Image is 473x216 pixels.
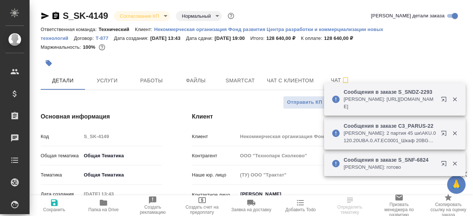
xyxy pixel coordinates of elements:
span: Smartcat [222,76,258,85]
button: 0.00 RUB; [97,42,107,52]
span: Работы [134,76,169,85]
p: Технический [99,27,135,32]
p: Дата создания: [114,35,150,41]
span: Сохранить [43,207,65,212]
span: Детали [45,76,81,85]
button: Создать счет на предоплату [177,195,227,216]
button: Согласование КП [118,13,161,19]
p: Клиент [192,133,237,140]
button: Открыть в новой вкладке [436,156,454,174]
p: [PERSON_NAME]: готово [344,164,436,171]
input: Пустое поле [237,131,465,142]
p: 100% [83,44,97,50]
span: Создать счет на предоплату [182,205,222,215]
input: Пустое поле [237,169,465,180]
p: [DATE] 19:00 [215,35,251,41]
button: Доп статусы указывают на важность/срочность заказа [226,11,236,21]
button: Добавить тэг [41,55,57,71]
div: Согласование КП [176,11,222,21]
button: Открыть в новой вкладке [436,126,454,144]
p: 128 640,00 ₽ [324,35,358,41]
input: Пустое поле [237,150,465,161]
button: Папка на Drive [79,195,128,216]
button: Нормальный [180,13,213,19]
p: Наше юр. лицо [192,171,237,179]
p: Сообщения в заказе S_SNDZ-2293 [344,88,436,96]
span: Заявка на доставку [231,207,271,212]
div: Согласование КП [114,11,170,21]
span: Создать рекламацию [133,205,173,215]
h4: Основная информация [41,112,162,121]
p: Итого: [250,35,266,41]
p: Дата создания [41,191,81,198]
p: Некоммерческая организация Фонд развития Центра разработки и коммерциализации новых технологий [41,27,383,41]
p: Тематика [41,171,81,179]
input: Пустое поле [81,189,146,199]
div: Общая Тематика [81,150,163,162]
span: Папка на Drive [88,207,119,212]
button: Закрыть [447,130,462,137]
button: Скопировать ссылку для ЯМессенджера [41,11,50,20]
p: Сообщения в заказе S_SNF-6824 [344,156,436,164]
button: Заявка на доставку [227,195,276,216]
p: Сообщения в заказе C3_PARUS-22 [344,122,436,130]
span: Услуги [89,76,125,85]
p: [PERSON_NAME]: [URL][DOMAIN_NAME] [344,96,436,110]
span: Добавить Todo [285,207,316,212]
button: Сохранить [30,195,79,216]
p: Код [41,133,81,140]
svg: Подписаться [341,76,350,85]
button: Отправить КП [283,96,326,109]
p: Контрагент [192,152,237,160]
p: Ответственная команда: [41,27,99,32]
p: Договор: [74,35,96,41]
p: Контактное лицо [192,191,237,199]
a: S_SK-4149 [63,11,108,21]
h4: Клиент [192,112,465,121]
a: Некоммерческая организация Фонд развития Центра разработки и коммерциализации новых технологий [41,26,383,41]
button: Открыть в новой вкладке [436,92,454,110]
p: [DATE] 13:43 [150,35,186,41]
button: Скопировать ссылку [51,11,60,20]
span: Файлы [178,76,214,85]
button: Закрыть [447,96,462,103]
p: Клиент: [135,27,154,32]
p: [PERSON_NAME]: 2 партия 45 шк\AKU.0120.20UBA.0.AT.EC0001_Шкаф 20BGA46_4 шк\Схемы блоков тут попра... [344,130,436,144]
button: Закрыть [447,160,462,167]
a: Т-877 [96,35,114,41]
p: Маржинальность: [41,44,83,50]
span: [PERSON_NAME] детали заказа [371,12,445,20]
span: Чат с клиентом [267,76,314,85]
div: Общая Тематика [81,169,163,181]
input: Пустое поле [81,131,163,142]
p: Общая тематика [41,152,81,160]
p: К оплате: [301,35,324,41]
button: Создать рекламацию [128,195,177,216]
p: Дата сдачи: [186,35,214,41]
span: Чат [323,76,358,85]
p: 128 640,00 ₽ [266,35,301,41]
button: Добавить Todo [276,195,325,216]
span: Отправить КП [287,98,322,107]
